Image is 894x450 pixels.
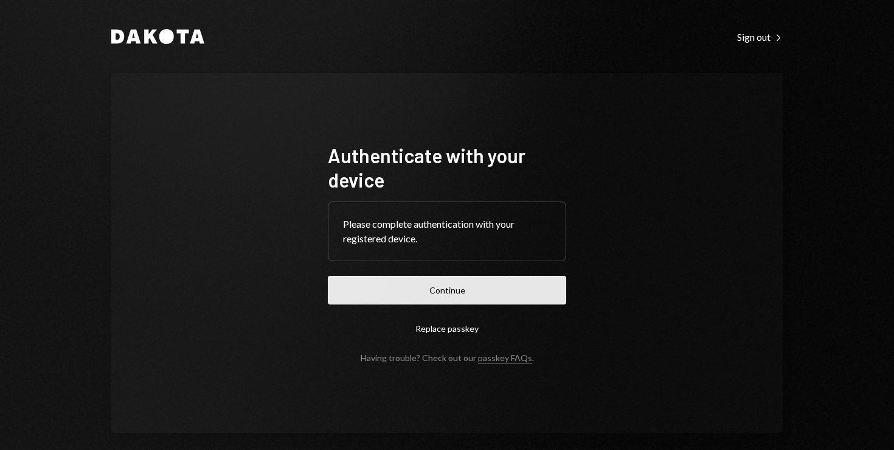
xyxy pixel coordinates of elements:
a: passkey FAQs [478,353,532,364]
a: Sign out [737,30,783,43]
div: Please complete authentication with your registered device. [343,217,551,246]
div: Having trouble? Check out our . [361,353,534,363]
div: Sign out [737,31,783,43]
button: Replace passkey [328,314,566,343]
h1: Authenticate with your device [328,143,566,192]
button: Continue [328,276,566,304]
